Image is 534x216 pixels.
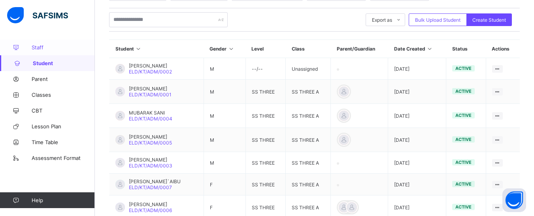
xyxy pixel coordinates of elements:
td: SS THREE A [286,128,331,152]
td: [DATE] [388,104,446,128]
td: [DATE] [388,58,446,80]
td: Unassigned [286,58,331,80]
td: [DATE] [388,80,446,104]
td: SS THREE [245,104,286,128]
span: Time Table [32,139,95,145]
th: Level [245,40,286,58]
span: ELD/KT/ADM/0005 [129,140,172,146]
span: Export as [372,17,392,23]
span: [PERSON_NAME]`AIBU [129,178,181,184]
td: M [204,58,245,80]
span: active [455,204,472,210]
span: active [455,66,472,71]
span: [PERSON_NAME] [129,201,172,207]
th: Status [446,40,486,58]
td: SS THREE A [286,80,331,104]
span: active [455,88,472,94]
th: Gender [204,40,245,58]
td: SS THREE [245,128,286,152]
span: [PERSON_NAME] [129,86,172,92]
span: Classes [32,92,95,98]
td: M [204,152,245,174]
button: Open asap [502,188,526,212]
span: active [455,181,472,187]
td: M [204,128,245,152]
span: ELD/KT/ADM/0002 [129,69,172,75]
span: Create Student [472,17,506,23]
td: SS THREE [245,152,286,174]
span: ELD/KT/ADM/0006 [129,207,172,213]
td: --/-- [245,58,286,80]
i: Sort in Ascending Order [228,46,234,52]
td: SS THREE [245,174,286,195]
span: Bulk Upload Student [415,17,460,23]
span: ELD/KT/ADM/0003 [129,163,172,169]
td: SS THREE [245,80,286,104]
th: Class [286,40,331,58]
th: Date Created [388,40,446,58]
span: Lesson Plan [32,123,95,130]
span: CBT [32,107,95,114]
span: Help [32,197,94,203]
span: active [455,137,472,142]
span: ELD/KT/ADM/0001 [129,92,172,98]
th: Parent/Guardian [331,40,388,58]
span: MUBARAK SANI [129,110,172,116]
td: SS THREE A [286,174,331,195]
td: SS THREE A [286,152,331,174]
td: F [204,174,245,195]
td: M [204,80,245,104]
span: [PERSON_NAME] [129,157,172,163]
span: Parent [32,76,95,82]
td: [DATE] [388,152,446,174]
span: ELD/KT/ADM/0004 [129,116,172,122]
td: SS THREE A [286,104,331,128]
img: safsims [7,7,68,24]
span: Assessment Format [32,155,95,161]
i: Sort in Ascending Order [426,46,433,52]
span: Student [33,60,95,66]
span: active [455,160,472,165]
td: M [204,104,245,128]
th: Student [109,40,204,58]
span: [PERSON_NAME] [129,63,172,69]
td: [DATE] [388,174,446,195]
th: Actions [486,40,520,58]
span: Staff [32,44,95,51]
span: ELD/KT/ADM/0007 [129,184,172,190]
i: Sort in Ascending Order [135,46,142,52]
td: [DATE] [388,128,446,152]
span: [PERSON_NAME] [129,134,172,140]
span: active [455,113,472,118]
